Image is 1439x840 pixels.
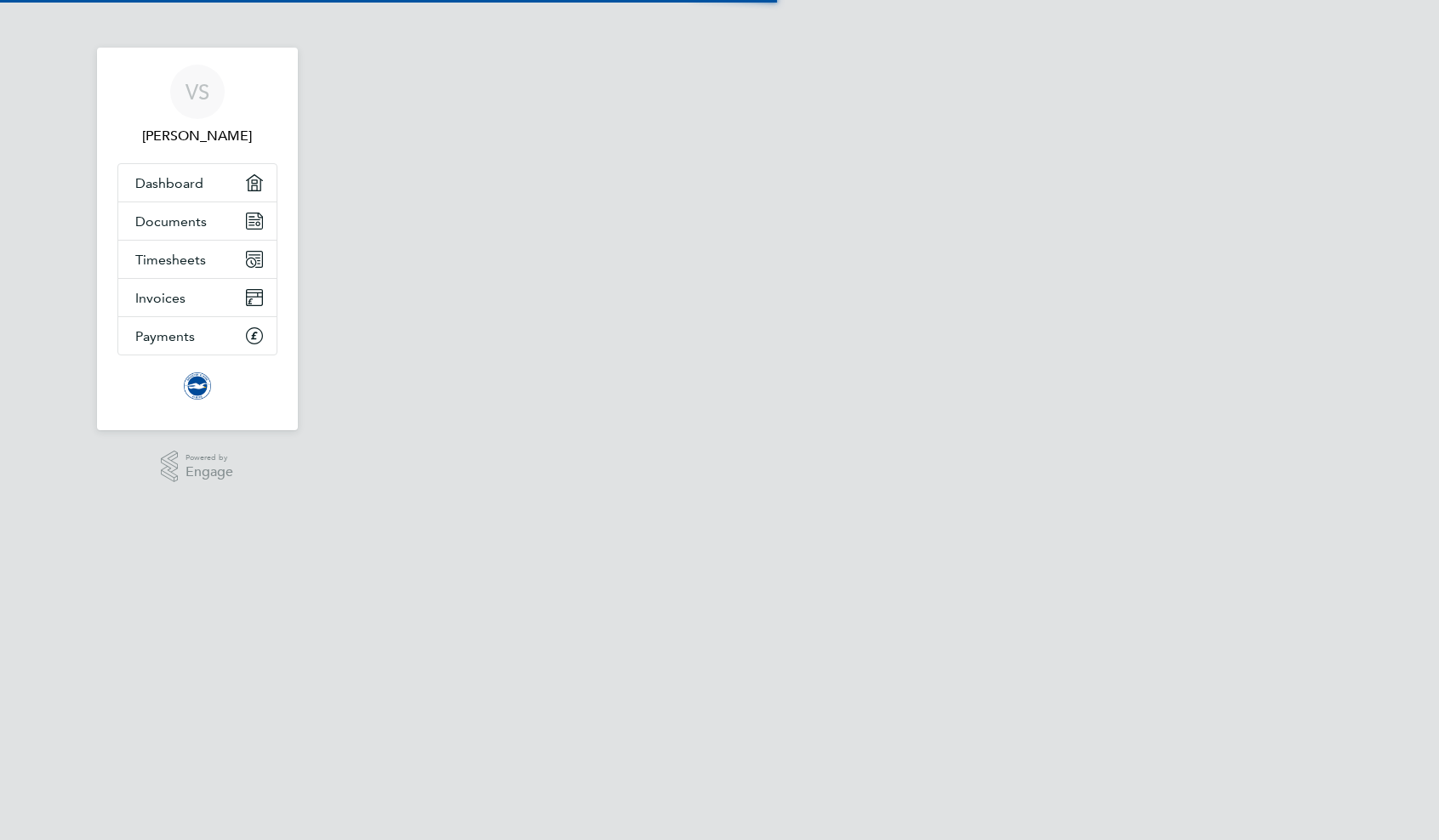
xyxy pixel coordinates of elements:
[135,175,203,191] span: Dashboard
[135,290,186,306] span: Invoices
[118,279,277,316] a: Invoices
[118,164,277,201] a: Dashboard
[117,372,277,400] a: Go to home page
[118,202,277,240] a: Documents
[186,451,233,465] span: Powered by
[118,317,277,355] a: Payments
[135,213,207,230] span: Documents
[118,241,277,278] a: Timesheets
[184,372,211,400] img: brightonandhovealbion-logo-retina.png
[186,465,233,480] span: Engage
[135,328,195,344] span: Payments
[186,81,209,103] span: VS
[97,48,298,430] nav: Main navigation
[135,252,206,268] span: Timesheets
[117,126,277,146] span: Veronica Sowton
[161,451,233,483] a: Powered byEngage
[117,65,277,146] a: VS[PERSON_NAME]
